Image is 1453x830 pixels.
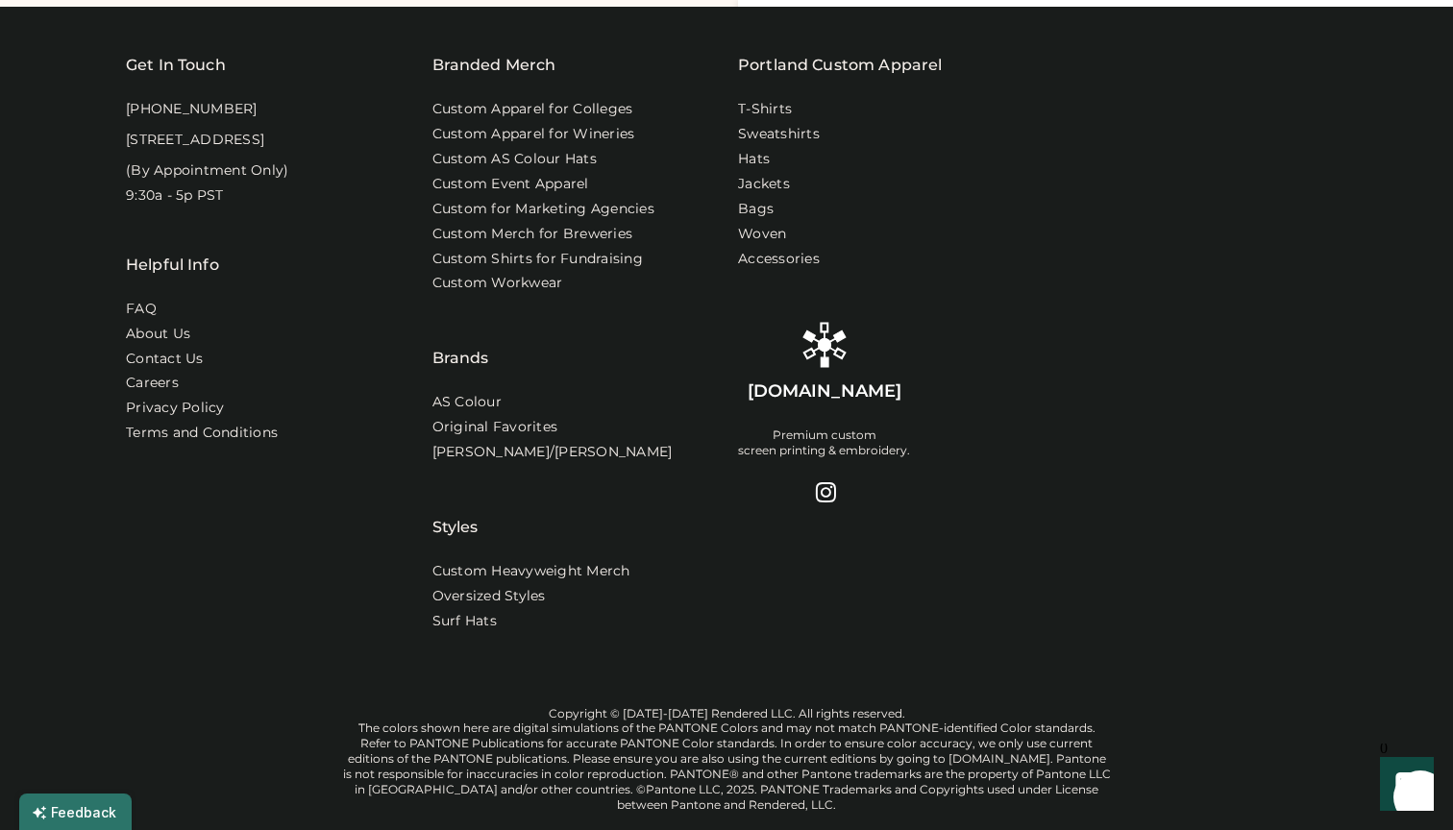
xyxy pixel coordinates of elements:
a: Sweatshirts [738,125,820,144]
div: Helpful Info [126,254,219,277]
a: Custom Apparel for Wineries [432,125,635,144]
iframe: Front Chat [1362,744,1444,826]
div: Premium custom screen printing & embroidery. [738,427,910,458]
div: Branded Merch [432,54,556,77]
div: [STREET_ADDRESS] [126,131,264,150]
a: Custom Apparel for Colleges [432,100,633,119]
a: Hats [738,150,770,169]
div: (By Appointment Only) [126,161,288,181]
a: Portland Custom Apparel [738,54,942,77]
a: Custom Workwear [432,274,563,293]
a: Jackets [738,175,790,194]
div: [DOMAIN_NAME] [748,379,901,403]
a: Original Favorites [432,418,558,437]
div: Terms and Conditions [126,424,278,443]
a: Bags [738,200,774,219]
a: Surf Hats [432,612,497,631]
img: Rendered Logo - Screens [801,322,848,368]
a: Custom Merch for Breweries [432,225,633,244]
a: About Us [126,325,190,344]
a: Custom for Marketing Agencies [432,200,654,219]
div: Styles [432,468,479,539]
a: AS Colour [432,393,502,412]
a: FAQ [126,300,157,319]
a: Custom Event Apparel [432,175,589,194]
a: Careers [126,374,179,393]
a: T-Shirts [738,100,792,119]
a: Accessories [738,250,820,269]
a: Custom Shirts for Fundraising [432,250,643,269]
a: Custom AS Colour Hats [432,150,597,169]
a: [PERSON_NAME]/[PERSON_NAME] [432,443,673,462]
a: Contact Us [126,350,204,369]
div: 9:30a - 5p PST [126,186,224,206]
a: Woven [738,225,786,244]
div: [PHONE_NUMBER] [126,100,258,119]
a: Custom Heavyweight Merch [432,562,630,581]
a: Privacy Policy [126,399,225,418]
div: Get In Touch [126,54,226,77]
div: Copyright © [DATE]-[DATE] Rendered LLC. All rights reserved. The colors shown here are digital si... [342,706,1111,814]
a: Oversized Styles [432,587,546,606]
div: Brands [432,299,489,370]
